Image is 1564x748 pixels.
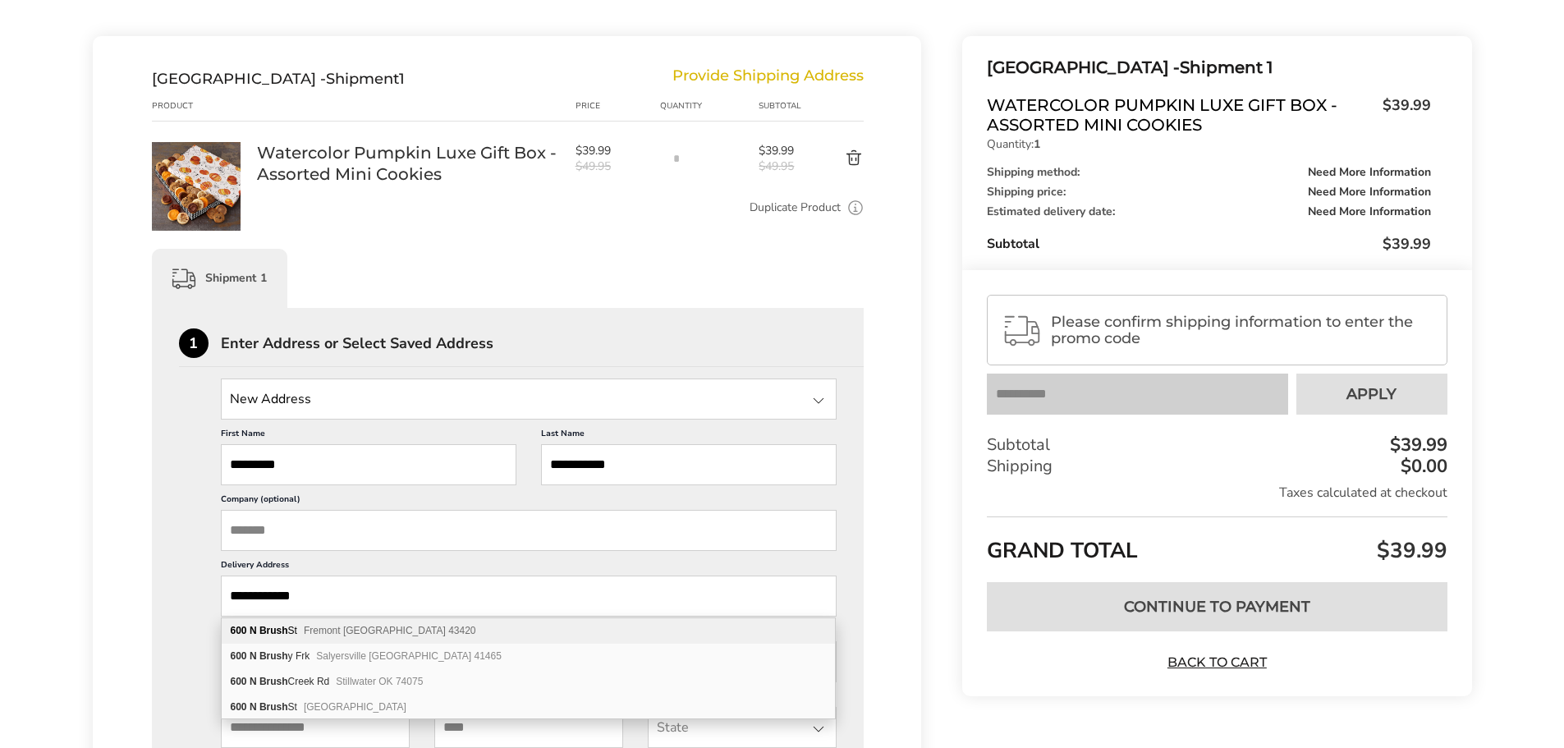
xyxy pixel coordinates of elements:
label: Last Name [541,428,837,444]
input: First Name [221,444,516,485]
input: Quantity input [660,142,693,175]
span: $39.99 [1374,95,1431,131]
b: 600 [231,701,247,713]
div: $39.99 [1386,436,1447,454]
input: ZIP [221,707,410,748]
div: Subtotal [759,99,806,112]
div: 600 N Brush Creek Rd [222,669,835,695]
div: 1 [179,328,209,358]
b: 600 [231,650,247,662]
b: N [250,650,257,662]
a: Duplicate Product [750,199,841,217]
div: 600 N Brush St [222,695,835,719]
input: Company [221,510,837,551]
button: Continue to Payment [987,582,1447,631]
div: Estimated delivery date: [987,206,1430,218]
div: Subtotal [987,434,1447,456]
span: 1 [399,70,405,88]
div: Taxes calculated at checkout [987,484,1447,502]
div: Price [576,99,661,112]
b: N [250,676,257,687]
label: Company (optional) [221,493,837,510]
div: 600 N Brushy Frk [222,644,835,669]
input: State [648,707,837,748]
b: 600 [231,625,247,636]
b: Brush [259,650,288,662]
span: Apply [1346,387,1397,402]
input: State [221,379,837,420]
b: N [250,701,257,713]
input: Delivery Address [221,576,837,617]
a: Watercolor Pumpkin Luxe Gift Box - Assorted Mini Cookies$39.99 [987,95,1430,135]
span: $39.99 [759,143,806,158]
a: Watercolor Pumpkin Luxe Gift Box - Assorted Mini Cookies [152,141,241,157]
span: [GEOGRAPHIC_DATA] - [987,57,1180,77]
span: Salyersville [GEOGRAPHIC_DATA] 41465 [316,650,502,662]
div: Shipment 1 [987,54,1430,81]
span: [GEOGRAPHIC_DATA] - [152,70,326,88]
div: GRAND TOTAL [987,516,1447,570]
div: Enter Address or Select Saved Address [221,336,865,351]
b: 600 [231,676,247,687]
div: Shipping price: [987,186,1430,198]
span: Watercolor Pumpkin Luxe Gift Box - Assorted Mini Cookies [987,95,1374,135]
span: $49.95 [759,158,806,174]
label: Delivery Address [221,559,837,576]
span: Need More Information [1308,186,1431,198]
img: Watercolor Pumpkin Luxe Gift Box - Assorted Mini Cookies [152,142,241,231]
div: Shipment [152,70,405,88]
div: $0.00 [1397,457,1447,475]
input: Last Name [541,444,837,485]
span: $39.99 [1383,234,1431,254]
div: Subtotal [987,234,1430,254]
div: Quantity [660,99,759,112]
div: Product [152,99,257,112]
b: Brush [259,676,288,687]
input: City [434,707,623,748]
b: Brush [259,701,288,713]
span: $49.95 [576,158,653,174]
button: Apply [1296,374,1447,415]
b: N [250,625,257,636]
span: $39.99 [576,143,653,158]
span: Fremont [GEOGRAPHIC_DATA] 43420 [304,625,476,636]
span: Need More Information [1308,206,1431,218]
div: Shipping method: [987,167,1430,178]
div: Shipment 1 [152,249,287,308]
span: Stillwater OK 74075 [336,676,423,687]
p: Quantity: [987,139,1430,150]
div: Provide Shipping Address [672,70,864,88]
div: 600 N Brush St [222,618,835,644]
a: Watercolor Pumpkin Luxe Gift Box - Assorted Mini Cookies [257,142,559,185]
button: Delete product [806,149,864,168]
label: First Name [221,428,516,444]
div: Shipping [987,456,1447,477]
a: Back to Cart [1159,654,1274,672]
b: Brush [259,625,288,636]
span: $39.99 [1373,536,1447,565]
span: [GEOGRAPHIC_DATA] [304,701,406,713]
span: Need More Information [1308,167,1431,178]
strong: 1 [1034,136,1040,152]
span: Please confirm shipping information to enter the promo code [1051,314,1432,346]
